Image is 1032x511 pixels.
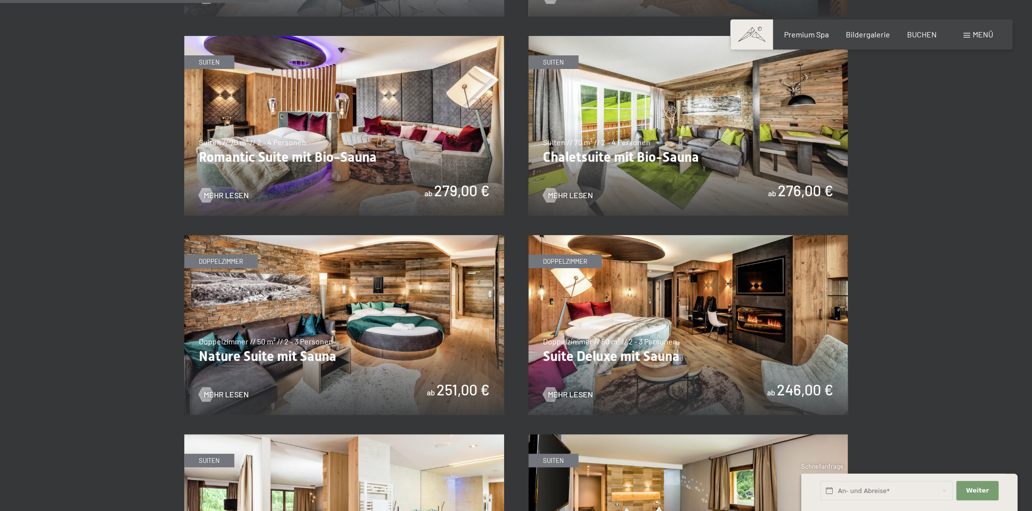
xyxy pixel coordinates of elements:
button: Weiter [956,481,998,501]
span: Mehr Lesen [204,190,249,201]
a: Romantic Suite mit Bio-Sauna [184,36,504,42]
a: Mehr Lesen [543,389,593,400]
span: Weiter [966,486,989,495]
a: Mehr Lesen [199,389,249,400]
span: Schnellanfrage [801,462,843,470]
a: Alpin Studio [528,435,848,441]
a: Suite Deluxe mit Sauna [528,236,848,241]
a: BUCHEN [907,30,937,39]
img: Romantic Suite mit Bio-Sauna [184,36,504,216]
img: Suite Deluxe mit Sauna [528,235,848,415]
img: Nature Suite mit Sauna [184,235,504,415]
a: Premium Spa [784,30,828,39]
a: Nature Suite mit Sauna [184,236,504,241]
a: Family Suite [184,435,504,441]
img: Chaletsuite mit Bio-Sauna [528,36,848,216]
a: Mehr Lesen [199,190,249,201]
span: Mehr Lesen [548,190,593,201]
a: Bildergalerie [846,30,890,39]
span: Mehr Lesen [204,389,249,400]
span: Menü [973,30,993,39]
a: Mehr Lesen [543,190,593,201]
span: Mehr Lesen [548,389,593,400]
a: Chaletsuite mit Bio-Sauna [528,36,848,42]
